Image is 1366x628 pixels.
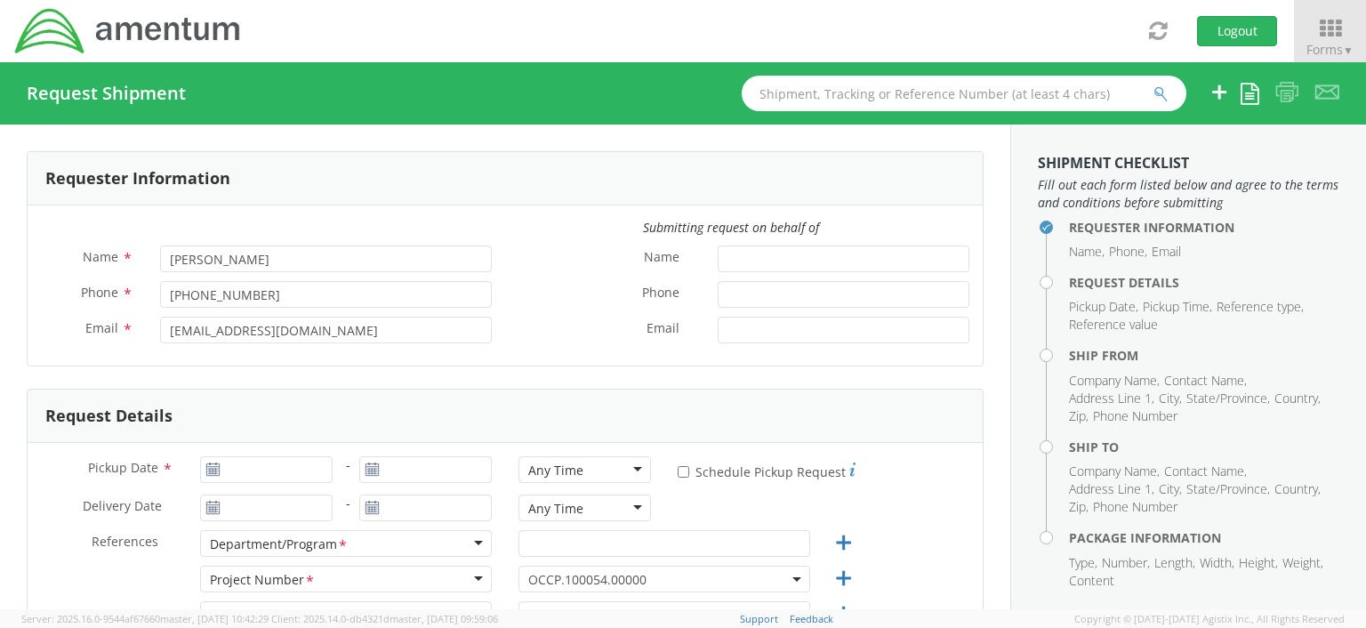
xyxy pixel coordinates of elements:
[1069,407,1089,425] li: Zip
[83,497,162,518] span: Delivery Date
[1306,41,1354,58] span: Forms
[1069,554,1097,572] li: Type
[740,612,778,625] a: Support
[1102,554,1150,572] li: Number
[1069,316,1158,334] li: Reference value
[88,459,158,476] span: Pickup Date
[790,612,833,625] a: Feedback
[1159,390,1182,407] li: City
[642,284,679,304] span: Phone
[210,571,316,590] div: Project Number
[1069,498,1089,516] li: Zip
[210,607,349,625] div: Shipment ID Number
[1274,480,1321,498] li: Country
[1164,463,1247,480] li: Contact Name
[83,248,118,265] span: Name
[647,319,679,340] span: Email
[27,84,186,103] h4: Request Shipment
[1069,298,1138,316] li: Pickup Date
[528,462,583,479] div: Any Time
[1164,372,1247,390] li: Contact Name
[1069,276,1339,289] h4: Request Details
[1069,531,1339,544] h4: Package Information
[528,500,583,518] div: Any Time
[1069,349,1339,362] h4: Ship From
[21,612,269,625] span: Server: 2025.16.0-9544af67660
[45,407,173,425] h3: Request Details
[1186,390,1270,407] li: State/Province
[678,466,689,478] input: Schedule Pickup Request
[160,612,269,625] span: master, [DATE] 10:42:29
[1186,480,1270,498] li: State/Province
[742,76,1186,111] input: Shipment, Tracking or Reference Number (at least 4 chars)
[1069,221,1339,234] h4: Requester Information
[1154,554,1195,572] li: Length
[13,6,243,56] img: dyn-intl-logo-049831509241104b2a82.png
[1239,554,1278,572] li: Height
[1282,554,1323,572] li: Weight
[1074,612,1345,626] span: Copyright © [DATE]-[DATE] Agistix Inc., All Rights Reserved
[81,284,118,301] span: Phone
[643,219,819,236] i: Submitting request on behalf of
[1069,480,1154,498] li: Address Line 1
[1217,298,1304,316] li: Reference type
[85,319,118,336] span: Email
[92,533,158,550] span: References
[1069,440,1339,454] h4: Ship To
[1069,463,1160,480] li: Company Name
[1343,43,1354,58] span: ▼
[45,170,230,188] h3: Requester Information
[678,460,856,481] label: Schedule Pickup Request
[1093,407,1177,425] li: Phone Number
[528,571,800,588] span: OCCP.100054.00000
[518,566,810,592] span: OCCP.100054.00000
[1159,480,1182,498] li: City
[1038,156,1339,172] h3: Shipment Checklist
[1069,372,1160,390] li: Company Name
[1197,16,1277,46] button: Logout
[1200,554,1234,572] li: Width
[1274,390,1321,407] li: Country
[1109,243,1147,261] li: Phone
[1069,243,1105,261] li: Name
[1069,390,1154,407] li: Address Line 1
[1038,176,1339,212] span: Fill out each form listed below and agree to the terms and conditions before submitting
[1093,498,1177,516] li: Phone Number
[1143,298,1212,316] li: Pickup Time
[271,612,498,625] span: Client: 2025.14.0-db4321d
[1152,243,1181,261] li: Email
[210,535,349,554] div: Department/Program
[644,248,679,269] span: Name
[390,612,498,625] span: master, [DATE] 09:59:06
[1069,572,1114,590] li: Content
